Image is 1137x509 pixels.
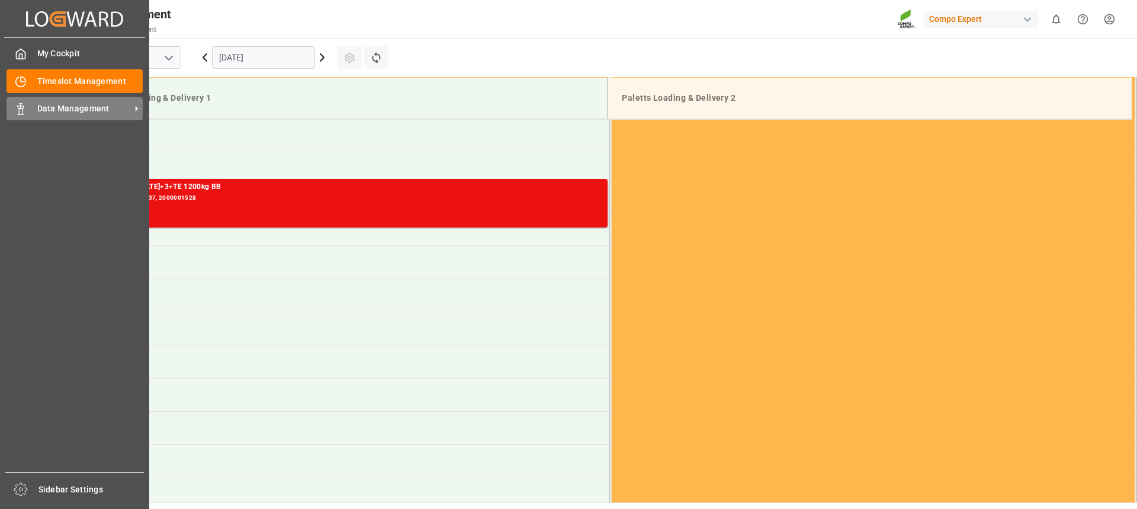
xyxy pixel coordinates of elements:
[7,69,143,92] a: Timeslot Management
[7,42,143,65] a: My Cockpit
[37,103,131,115] span: Data Management
[89,181,603,193] div: NTC CLASSIC [DATE]+3+TE 1200kg BB
[924,11,1038,28] div: Compo Expert
[159,49,177,67] button: open menu
[1043,6,1069,33] button: show 0 new notifications
[897,9,916,30] img: Screenshot%202023-09-29%20at%2010.02.21.png_1712312052.png
[924,8,1043,30] button: Compo Expert
[37,47,143,60] span: My Cockpit
[212,46,315,69] input: DD.MM.YYYY
[37,75,143,88] span: Timeslot Management
[89,193,603,203] div: Main ref : 6100002237, 2000001528
[38,484,144,496] span: Sidebar Settings
[92,87,598,109] div: Paletts Loading & Delivery 1
[1069,6,1096,33] button: Help Center
[617,87,1122,109] div: Paletts Loading & Delivery 2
